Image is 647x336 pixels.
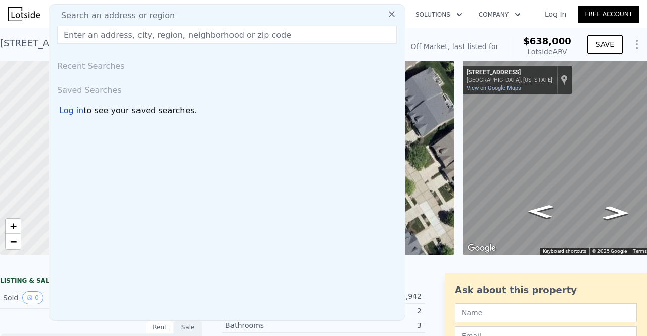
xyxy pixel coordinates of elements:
[53,76,401,101] div: Saved Searches
[323,320,422,330] div: 3
[471,6,529,24] button: Company
[467,77,552,83] div: [GEOGRAPHIC_DATA], [US_STATE]
[543,248,586,255] button: Keyboard shortcuts
[3,291,93,304] div: Sold
[455,283,637,297] div: Ask about this property
[53,52,401,76] div: Recent Searches
[533,9,578,19] a: Log In
[591,203,641,223] path: Go Northwest, Chesterfield Pointe Pkwy
[561,74,568,85] a: Show location on map
[633,248,647,254] a: Terms (opens in new tab)
[592,248,627,254] span: © 2025 Google
[411,41,499,52] div: Off Market, last listed for
[53,10,175,22] span: Search an address or region
[587,35,623,54] button: SAVE
[83,105,197,117] span: to see your saved searches.
[455,303,637,322] input: Name
[523,36,571,46] span: $638,000
[6,234,21,249] a: Zoom out
[407,6,471,24] button: Solutions
[465,242,498,255] img: Google
[465,242,498,255] a: Open this area in Google Maps (opens a new window)
[57,26,397,44] input: Enter an address, city, region, neighborhood or zip code
[467,85,521,91] a: View on Google Maps
[225,320,323,330] div: Bathrooms
[174,321,202,334] div: Sale
[627,34,647,55] button: Show Options
[467,69,552,77] div: [STREET_ADDRESS]
[22,291,43,304] button: View historical data
[10,235,17,248] span: −
[578,6,639,23] a: Free Account
[516,202,565,222] path: Go Southeast, Chesterfield Pointe Pkwy
[523,46,571,57] div: Lotside ARV
[146,321,174,334] div: Rent
[59,105,83,117] div: Log in
[6,219,21,234] a: Zoom in
[10,220,17,232] span: +
[8,7,40,21] img: Lotside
